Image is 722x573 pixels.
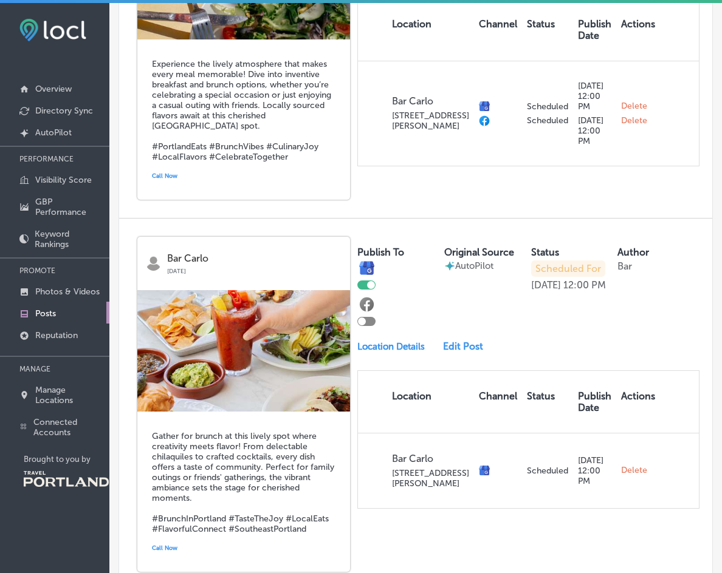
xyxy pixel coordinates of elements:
[455,260,493,271] p: AutoPilot
[616,371,660,433] th: Actions
[392,95,469,107] p: Bar Carlo
[146,256,161,271] img: logo
[578,81,611,112] p: [DATE] 12:00 PM
[152,431,335,534] h5: Gather for brunch at this lively spot where creativity meets flavor! From delectable chilaquiles ...
[358,371,474,433] th: Location
[392,468,469,489] p: [STREET_ADDRESS][PERSON_NAME]
[392,110,469,131] p: [STREET_ADDRESS][PERSON_NAME]
[35,84,72,94] p: Overview
[527,115,568,126] p: Scheduled
[531,260,605,277] p: Scheduled For
[527,101,568,112] p: Scheduled
[357,246,404,258] label: Publish To
[617,246,649,258] label: Author
[137,290,350,412] img: f2e2ff49-373d-4399-8434-3067f9eea651BarCarlo_RestaurantPhotoShoot_JoshCoenPhoto_-26.jpg
[527,466,568,476] p: Scheduled
[24,471,109,487] img: Travel Portland
[19,19,86,41] img: fda3e92497d09a02dc62c9cd864e3231.png
[531,246,559,258] label: Status
[443,341,490,352] a: Edit Post
[578,115,611,146] p: [DATE] 12:00 PM
[522,371,573,433] th: Status
[531,279,561,291] p: [DATE]
[35,229,103,249] p: Keyword Rankings
[35,330,78,341] p: Reputation
[617,260,632,272] p: Bar
[35,106,93,116] p: Directory Sync
[444,246,514,258] label: Original Source
[167,253,342,264] p: Bar Carlo
[35,197,103,217] p: GBP Performance
[152,59,335,162] h5: Experience the lively atmosphere that makes every meal memorable! Dive into inventive breakfast a...
[35,308,56,319] p: Posts
[24,455,109,464] p: Brought to you by
[474,371,522,433] th: Channel
[35,286,100,297] p: Photos & Videos
[35,385,103,405] p: Manage Locations
[573,371,616,433] th: Publish Date
[444,260,455,271] img: autopilot-icon
[392,453,469,464] p: Bar Carlo
[167,264,342,275] p: [DATE]
[33,417,103,438] p: Connected Accounts
[35,175,92,185] p: Visibility Score
[621,115,647,126] span: Delete
[621,465,647,476] span: Delete
[357,341,425,352] p: Location Details
[621,101,647,112] span: Delete
[35,127,72,138] p: AutoPilot
[578,455,611,486] p: [DATE] 12:00 PM
[563,279,606,291] p: 12:00 PM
